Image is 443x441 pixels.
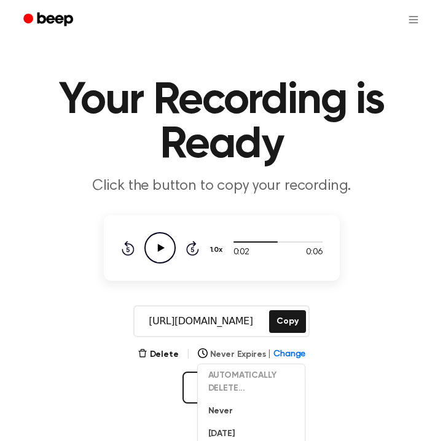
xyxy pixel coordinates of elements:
[186,347,190,362] span: |
[268,348,271,361] span: |
[399,5,428,34] button: Open menu
[233,246,249,259] span: 0:02
[15,8,84,32] a: Beep
[15,79,428,167] h1: Your Recording is Ready
[138,348,179,361] button: Delete
[198,400,305,423] button: Never
[15,177,428,195] p: Click the button to copy your recording.
[306,246,322,259] span: 0:06
[273,348,305,361] span: Change
[182,372,261,404] button: Record
[209,240,227,260] button: 1.0x
[269,310,305,333] button: Copy
[198,364,305,400] button: AUTOMATICALLY DELETE...
[198,348,306,361] button: Never Expires|Change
